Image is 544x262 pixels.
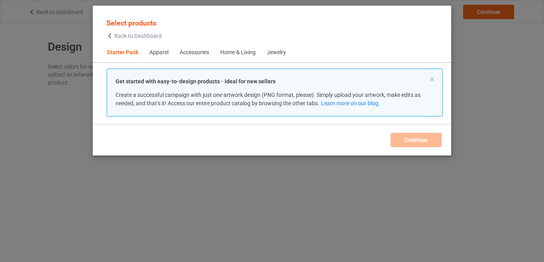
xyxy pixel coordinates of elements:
[220,49,256,57] div: Home & Living
[106,19,157,27] span: Select products
[115,92,421,106] span: Create a successful campaign with just one artwork design (PNG format, please). Simply upload you...
[180,49,209,57] div: Accessories
[114,33,162,39] span: Back to Dashboard
[115,78,276,85] strong: Get started with easy-to-design products - ideal for new sellers
[321,100,380,106] a: Learn more on our blog.
[149,49,168,57] div: Apparel
[267,49,286,57] div: Jewelry
[101,43,144,62] span: Starter Pack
